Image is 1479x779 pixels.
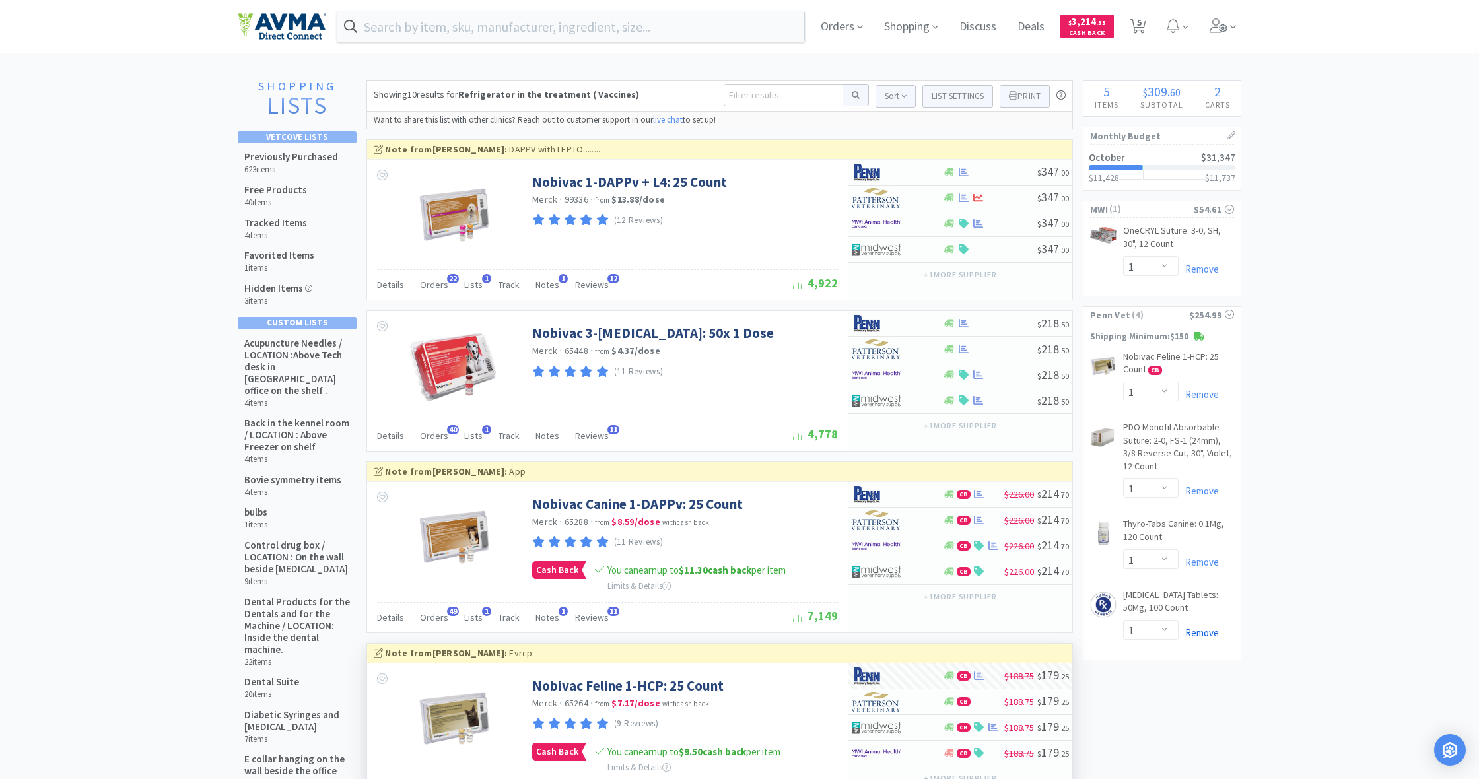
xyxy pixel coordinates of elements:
[374,87,639,102] div: Showing 10 results for
[377,611,404,623] span: Details
[917,588,1004,606] button: +1more supplier
[420,430,448,442] span: Orders
[1179,388,1219,401] a: Remove
[244,417,351,453] h5: Back in the kennel room / LOCATION : Above Freezer on shelf
[385,143,507,155] strong: Note from [PERSON_NAME] :
[535,279,559,290] span: Notes
[852,240,901,259] img: 4dd14cff54a648ac9e977f0c5da9bc2e_5.png
[852,365,901,385] img: f6b2451649754179b5b4e0c70c3f7cb0_2.png
[244,398,351,409] h6: 4 items
[244,576,351,587] h6: 9 items
[532,697,557,709] a: Merck
[1179,263,1219,275] a: Remove
[1037,397,1041,407] span: $
[1059,345,1069,355] span: . 50
[535,611,559,623] span: Notes
[1194,98,1241,111] h4: Carts
[1090,227,1117,244] img: 203b4f190c8e43b189b683506eac0810_6908.png
[1037,667,1069,683] span: 179
[377,430,404,442] span: Details
[535,430,559,442] span: Notes
[614,535,664,549] p: (11 Reviews)
[957,491,970,498] span: CB
[1004,489,1034,500] span: $226.00
[244,487,341,498] h6: 4 items
[244,689,299,700] h6: 20 items
[1004,566,1034,578] span: $226.00
[464,279,483,290] span: Lists
[399,173,507,259] img: 744fc47963334e878b3408f2c460c133_398736.jpg
[917,265,1004,284] button: +1more supplier
[447,274,459,283] span: 22
[1083,98,1129,111] h4: Items
[244,709,351,733] h5: Diabetic Syringes and [MEDICAL_DATA]
[1037,567,1041,577] span: $
[1068,15,1106,28] span: 3,214
[590,516,593,527] span: ·
[852,188,901,208] img: f5e969b455434c6296c6d81ef179fa71_3.png
[337,11,804,42] input: Search by item, sku, manufacturer, ingredient, size...
[876,85,916,108] button: Sort
[565,697,588,709] span: 65264
[1129,85,1194,98] div: .
[1148,83,1167,100] span: 309
[1089,152,1125,162] h2: October
[1037,215,1069,230] span: 347
[244,539,351,575] h5: Control drug box / LOCATION : On the wall beside [MEDICAL_DATA]
[244,520,267,530] h6: 1 items
[532,173,727,191] a: Nobivac 1-DAPPv + L4: 25 Count
[1059,193,1069,203] span: . 00
[614,365,664,379] p: (11 Reviews)
[1068,30,1106,38] span: Cash Back
[420,611,448,623] span: Orders
[957,516,970,524] span: CB
[1037,719,1069,734] span: 179
[244,151,338,163] h5: Previously Purchased
[793,275,838,290] span: 4,922
[679,745,703,758] span: $9.50
[1037,393,1069,408] span: 218
[1059,490,1069,500] span: . 70
[607,607,619,616] span: 11
[590,193,593,205] span: ·
[244,337,351,397] h5: Acupuncture Needles / LOCATION :Above Tech desk in [GEOGRAPHIC_DATA] office on the shelf .
[1037,697,1041,707] span: $
[957,724,970,731] span: CB
[532,193,557,205] a: Merck
[385,465,507,477] strong: Note from [PERSON_NAME] :
[1004,670,1034,682] span: $188.75
[458,88,639,100] strong: Refrigerator in the treatment ( Vaccines)
[607,580,671,592] span: Limits & Details
[1037,563,1069,578] span: 214
[1179,485,1219,497] a: Remove
[244,753,351,777] h5: E collar hanging on the wall beside the office
[1434,734,1466,766] div: Open Intercom Messenger
[559,697,562,709] span: ·
[852,391,901,411] img: 4dd14cff54a648ac9e977f0c5da9bc2e_5.png
[482,274,491,283] span: 1
[590,697,593,709] span: ·
[532,677,724,694] a: Nobivac Feline 1-HCP: 25 Count
[575,611,609,623] span: Reviews
[244,676,299,688] h5: Dental Suite
[1037,745,1069,760] span: 179
[244,197,307,208] h6: 40 items
[653,114,683,125] a: live chat
[1090,520,1117,547] img: ab08480c35304c38b78e2dce2ae2605b_173062.png
[662,699,709,708] span: with cash back
[1090,424,1117,450] img: 17e4cc05517f43cdb154deeab8b7ad53_158048.png
[1037,219,1041,229] span: $
[607,762,671,773] span: Limits & Details
[1037,367,1069,382] span: 218
[1037,512,1069,527] span: 214
[1090,127,1234,145] h1: Monthly Budget
[244,93,350,119] h2: Lists
[1090,592,1117,618] img: 3eb9680eaab44967a98ff35d903bee1f_196183.png
[1037,486,1069,501] span: 214
[1059,723,1069,733] span: . 25
[244,80,350,93] h1: Shopping
[611,345,660,356] strong: $4.37 / dose
[1083,330,1241,344] p: Shipping Minimum: $150
[575,279,609,290] span: Reviews
[1037,320,1041,329] span: $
